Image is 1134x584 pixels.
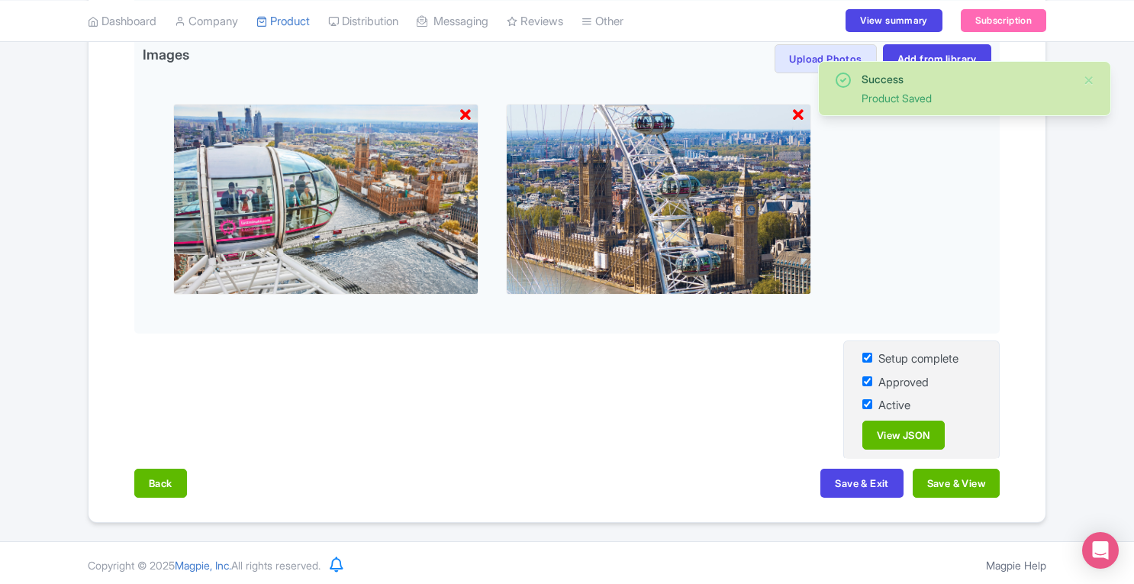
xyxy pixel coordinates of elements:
button: Close [1083,71,1095,89]
span: Images [143,44,189,69]
label: Active [878,397,910,415]
label: Approved [878,374,929,392]
div: Product Saved [862,90,1071,106]
div: Success [862,71,1071,87]
a: View summary [846,9,942,32]
a: Add from library [883,44,991,73]
div: Copyright © 2025 All rights reserved. [79,557,330,573]
img: qjphiuznddrmcwhdmtk0.jpg [173,104,478,295]
img: nfm9nnrqihkvyc52xgft.jpg [506,104,811,295]
button: Save & Exit [820,469,903,498]
button: Save & View [913,469,1000,498]
label: Setup complete [878,350,958,368]
a: View JSON [862,421,945,450]
a: Subscription [961,9,1046,32]
button: Upload Photos [775,44,876,73]
button: Back [134,469,187,498]
div: Open Intercom Messenger [1082,532,1119,569]
a: Magpie Help [986,559,1046,572]
span: Magpie, Inc. [175,559,231,572]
